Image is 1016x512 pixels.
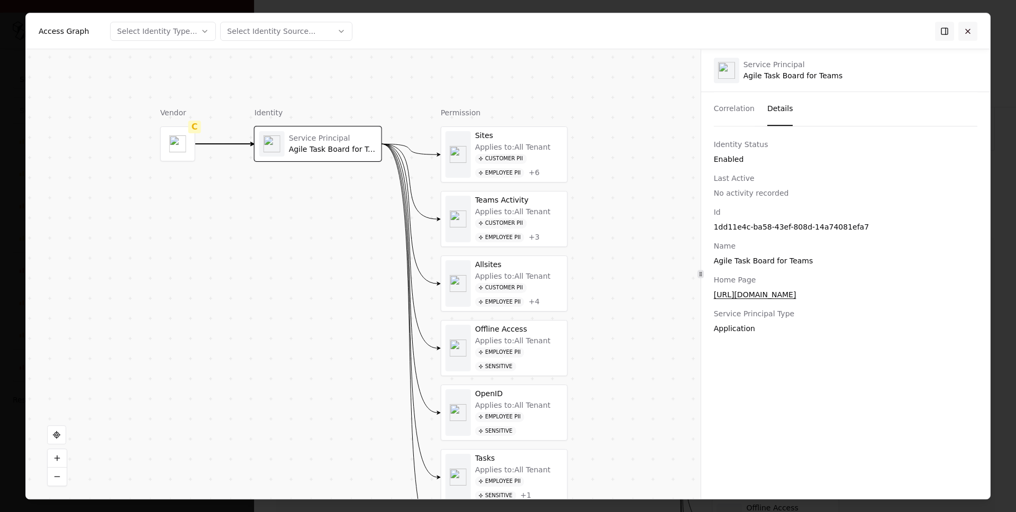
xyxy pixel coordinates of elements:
[475,325,563,334] div: Offline Access
[475,297,524,307] div: Employee PII
[743,60,843,70] div: Service Principal
[255,107,382,118] div: Identity
[220,22,352,41] button: Select Identity Source...
[475,400,551,410] div: Applies to: All Tenant
[475,348,524,358] div: Employee PII
[743,60,843,81] div: Agile Task Board for Teams
[441,107,568,118] div: Permission
[188,121,201,133] div: C
[160,107,195,118] div: Vendor
[475,490,516,500] div: Sensitive
[475,336,551,345] div: Applies to: All Tenant
[475,426,516,436] div: Sensitive
[714,241,977,251] div: Name
[520,491,531,500] div: + 1
[718,62,735,79] img: entra
[475,454,563,463] div: Tasks
[529,297,540,307] button: +4
[714,323,977,334] div: Application
[714,222,977,232] div: 1dd11e4c-ba58-43ef-808d-14a74081efa7
[714,255,977,266] div: Agile Task Board for Teams
[475,412,524,422] div: Employee PII
[289,133,377,143] div: Service Principal
[714,92,755,126] button: Correlation
[714,275,977,285] div: Home Page
[529,297,540,307] div: + 4
[475,196,563,205] div: Teams Activity
[520,491,531,500] button: +1
[475,361,516,371] div: Sensitive
[714,139,977,150] div: Identity Status
[475,283,527,293] div: Customer PII
[475,218,527,228] div: Customer PII
[39,26,89,36] div: Access Graph
[475,154,527,164] div: Customer PII
[475,271,551,281] div: Applies to: All Tenant
[475,142,551,152] div: Applies to: All Tenant
[767,92,793,126] button: Details
[475,232,524,242] div: Employee PII
[475,168,524,178] div: Employee PII
[110,22,216,41] button: Select Identity Type...
[714,189,789,197] span: No activity recorded
[475,477,524,487] div: Employee PII
[475,131,563,141] div: Sites
[529,233,540,242] div: + 3
[714,154,977,164] div: Enabled
[529,168,540,178] div: + 6
[475,207,551,216] div: Applies to: All Tenant
[529,168,540,178] button: +6
[714,308,977,319] div: Service Principal Type
[714,289,809,300] a: [URL][DOMAIN_NAME]
[475,389,563,399] div: OpenID
[227,26,315,36] div: Select Identity Source...
[714,207,977,217] div: Id
[529,233,540,242] button: +3
[475,260,563,270] div: Allsites
[475,465,551,474] div: Applies to: All Tenant
[714,173,977,184] div: Last Active
[117,26,197,36] div: Select Identity Type...
[289,145,377,154] div: Agile Task Board for Teams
